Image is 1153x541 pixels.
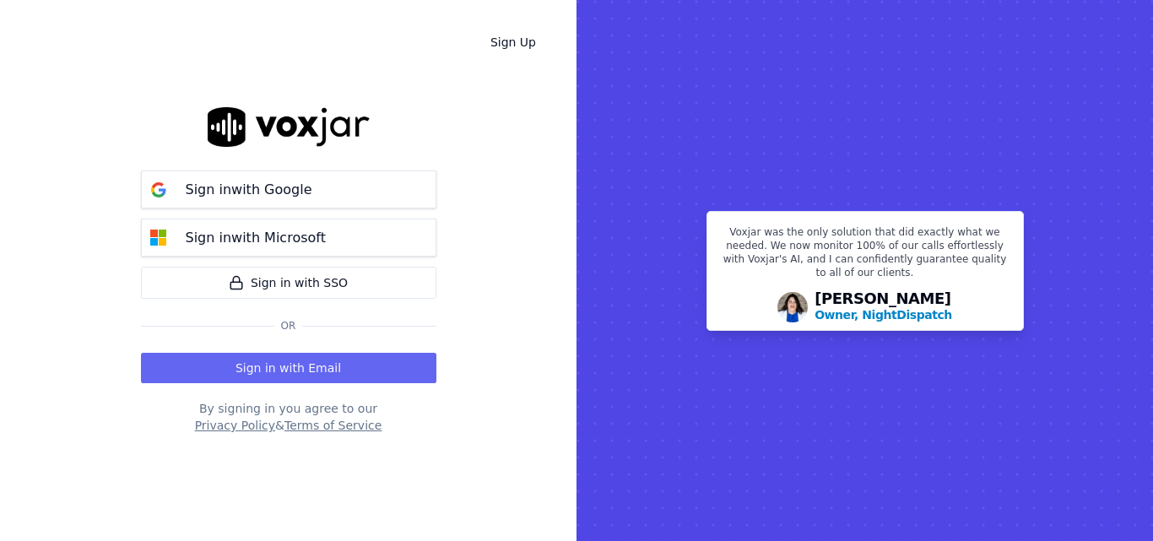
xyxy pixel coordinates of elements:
img: logo [208,107,370,147]
a: Sign in with SSO [141,267,436,299]
p: Sign in with Google [186,180,312,200]
div: [PERSON_NAME] [815,291,952,323]
img: microsoft Sign in button [142,221,176,255]
p: Sign in with Microsoft [186,228,326,248]
img: Avatar [777,292,808,322]
button: Sign inwith Google [141,170,436,208]
button: Privacy Policy [195,417,275,434]
p: Owner, NightDispatch [815,306,952,323]
img: google Sign in button [142,173,176,207]
button: Sign in with Email [141,353,436,383]
div: By signing in you agree to our & [141,400,436,434]
p: Voxjar was the only solution that did exactly what we needed. We now monitor 100% of our calls ef... [717,225,1013,286]
button: Terms of Service [284,417,382,434]
span: Or [274,319,303,333]
a: Sign Up [477,27,549,57]
button: Sign inwith Microsoft [141,219,436,257]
